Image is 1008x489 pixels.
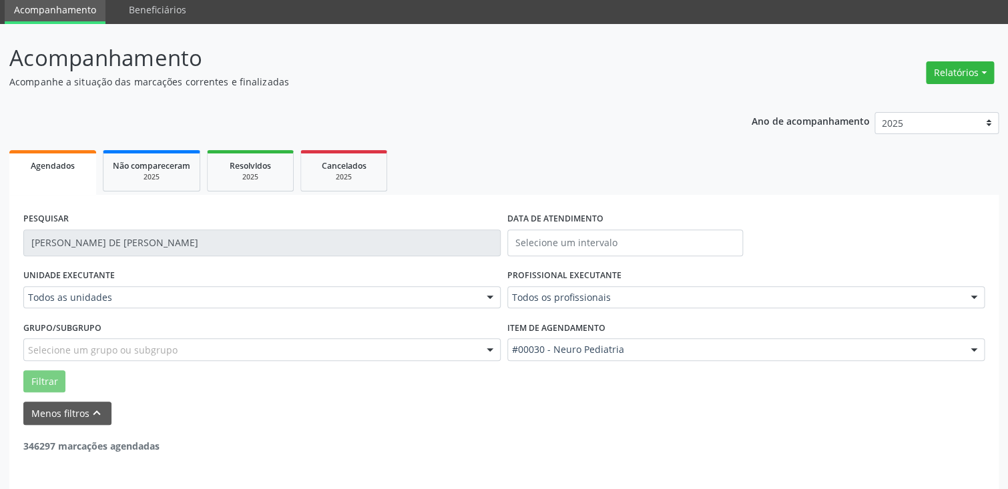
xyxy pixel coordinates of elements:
label: Grupo/Subgrupo [23,318,101,338]
span: Cancelados [322,160,366,171]
strong: 346297 marcações agendadas [23,440,160,452]
span: Selecione um grupo ou subgrupo [28,343,178,357]
p: Acompanhe a situação das marcações correntes e finalizadas [9,75,702,89]
span: #00030 - Neuro Pediatria [512,343,957,356]
label: PROFISSIONAL EXECUTANTE [507,266,621,286]
span: Não compareceram [113,160,190,171]
label: PESQUISAR [23,209,69,229]
span: Todos as unidades [28,291,473,304]
button: Menos filtroskeyboard_arrow_up [23,402,111,425]
label: DATA DE ATENDIMENTO [507,209,603,229]
div: 2025 [217,172,284,182]
span: Agendados [31,160,75,171]
div: 2025 [113,172,190,182]
span: Resolvidos [230,160,271,171]
i: keyboard_arrow_up [89,406,104,420]
button: Filtrar [23,370,65,393]
button: Relatórios [926,61,994,84]
p: Acompanhamento [9,41,702,75]
input: Nome, código do beneficiário ou CPF [23,229,501,256]
input: Selecione um intervalo [507,229,743,256]
span: Todos os profissionais [512,291,957,304]
p: Ano de acompanhamento [752,112,870,129]
label: UNIDADE EXECUTANTE [23,266,115,286]
label: Item de agendamento [507,318,605,338]
div: 2025 [310,172,377,182]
